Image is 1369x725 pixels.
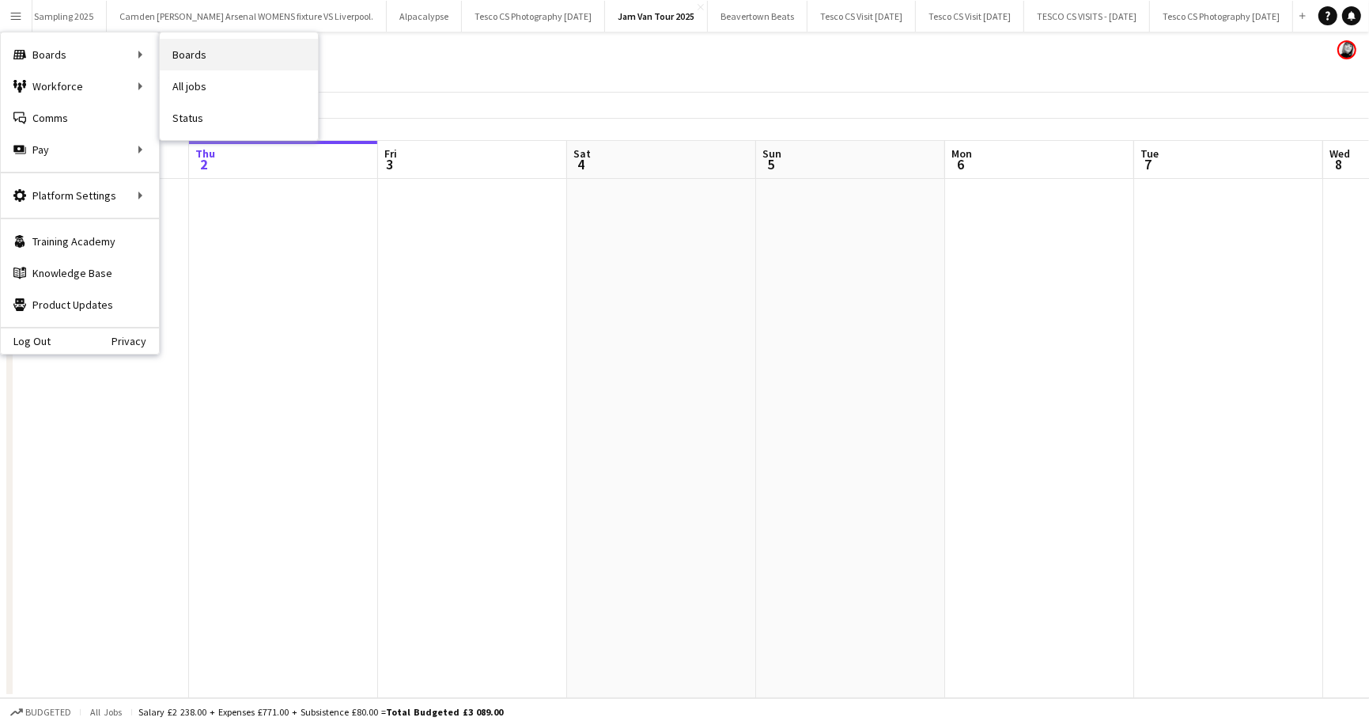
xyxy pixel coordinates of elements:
[8,704,74,721] button: Budgeted
[160,102,318,134] a: Status
[107,1,387,32] button: Camden [PERSON_NAME] Arsenal WOMENS fixture VS Liverpool.
[1,134,159,165] div: Pay
[1138,155,1159,173] span: 7
[708,1,807,32] button: Beavertown Beats
[1,102,159,134] a: Comms
[1,180,159,211] div: Platform Settings
[25,707,71,718] span: Budgeted
[384,146,397,161] span: Fri
[386,706,503,718] span: Total Budgeted £3 089.00
[1,226,159,257] a: Training Academy
[1329,146,1350,161] span: Wed
[160,39,318,70] a: Boards
[1,39,159,70] div: Boards
[916,1,1024,32] button: Tesco CS Visit [DATE]
[112,335,159,347] a: Privacy
[571,155,591,173] span: 4
[1,257,159,289] a: Knowledge Base
[1,289,159,321] a: Product Updates
[1,335,51,347] a: Log Out
[160,70,318,102] a: All jobs
[1024,1,1150,32] button: TESCO CS VISITS - [DATE]
[2,1,107,32] button: NUS Sampling 2025
[573,146,591,161] span: Sat
[138,706,503,718] div: Salary £2 238.00 + Expenses £771.00 + Subsistence £80.00 =
[462,1,605,32] button: Tesco CS Photography [DATE]
[387,1,462,32] button: Alpacalypse
[195,146,215,161] span: Thu
[1,70,159,102] div: Workforce
[949,155,972,173] span: 6
[87,706,125,718] span: All jobs
[807,1,916,32] button: Tesco CS Visit [DATE]
[951,146,972,161] span: Mon
[382,155,397,173] span: 3
[760,155,781,173] span: 5
[1327,155,1350,173] span: 8
[605,1,708,32] button: Jam Van Tour 2025
[1140,146,1159,161] span: Tue
[1150,1,1293,32] button: Tesco CS Photography [DATE]
[193,155,215,173] span: 2
[762,146,781,161] span: Sun
[1337,40,1356,59] app-user-avatar: Janeann Ferguson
